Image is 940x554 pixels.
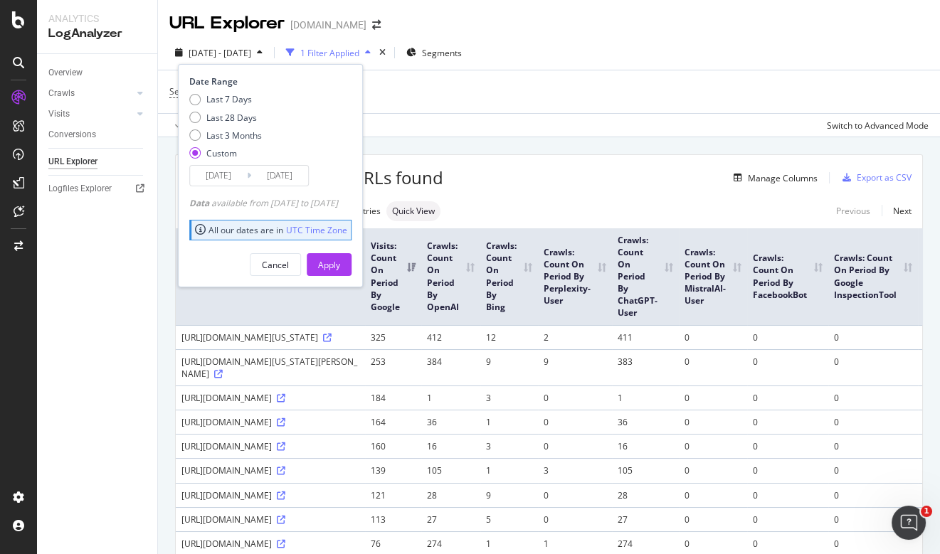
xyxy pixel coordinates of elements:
td: 0 [747,385,828,410]
span: 1 [921,506,932,517]
td: 253 [365,349,421,385]
div: [URL][DOMAIN_NAME][US_STATE] [181,331,359,343]
td: 0 [747,349,828,385]
td: 12 [480,325,538,349]
button: 1 Filter Applied [280,41,376,64]
div: available from [DATE] to [DATE] [189,197,338,209]
td: 412 [421,325,480,349]
div: Last 7 Days [206,93,252,105]
td: 2 [538,325,612,349]
button: Apply [307,253,352,276]
div: Custom [189,147,262,159]
span: [DATE] - [DATE] [189,47,251,59]
button: Apply [169,114,211,137]
button: Manage Columns [728,169,818,186]
td: 0 [747,434,828,458]
td: 3 [538,458,612,482]
input: End Date [251,166,308,186]
div: 1 Filter Applied [300,47,359,59]
td: 28 [421,483,480,507]
td: 1 [612,385,679,410]
td: 0 [828,458,918,482]
a: Next [882,201,912,221]
button: Cancel [250,253,301,276]
div: Last 28 Days [189,112,262,124]
td: 0 [747,507,828,531]
td: 105 [421,458,480,482]
td: 3 [480,385,538,410]
a: Conversions [48,127,147,142]
div: Switch to Advanced Mode [827,119,929,132]
td: 0 [828,507,918,531]
td: 0 [679,410,747,434]
a: Logfiles Explorer [48,181,147,196]
td: 0 [679,385,747,410]
div: Manage Columns [748,172,818,184]
td: 0 [747,325,828,349]
th: Full URL: activate to sort column ascending [176,228,365,325]
td: 5 [480,507,538,531]
a: Overview [48,65,147,80]
td: 0 [747,483,828,507]
div: [URL][DOMAIN_NAME] [181,538,359,550]
td: 411 [612,325,679,349]
th: Crawls: Count On Period By Google InspectionTool: activate to sort column ascending [828,228,918,325]
div: [URL][DOMAIN_NAME][US_STATE][PERSON_NAME] [181,356,359,380]
td: 28 [612,483,679,507]
td: 0 [679,507,747,531]
div: [URL][DOMAIN_NAME] [181,392,359,404]
div: Apply [318,259,340,271]
td: 0 [538,434,612,458]
a: Crawls [48,86,133,101]
td: 384 [421,349,480,385]
td: 383 [612,349,679,385]
div: [URL][DOMAIN_NAME] [181,440,359,452]
span: Data [189,197,211,209]
div: times [376,46,389,60]
td: 139 [365,458,421,482]
td: 0 [828,325,918,349]
td: 0 [538,507,612,531]
td: 0 [747,410,828,434]
td: 1 [421,385,480,410]
div: LogAnalyzer [48,26,146,42]
button: Segments [401,41,468,64]
td: 0 [679,325,747,349]
td: 16 [421,434,480,458]
td: 0 [747,458,828,482]
th: Visits: Count On Period By Google: activate to sort column ascending [365,228,421,325]
a: UTC Time Zone [286,224,347,236]
td: 160 [365,434,421,458]
div: Visits [48,107,70,122]
td: 105 [612,458,679,482]
td: 1 [480,410,538,434]
td: 0 [828,434,918,458]
td: 0 [679,349,747,385]
div: Export as CSV [857,171,912,183]
div: Cancel [262,259,289,271]
th: Crawls: Count On Period By Bing: activate to sort column ascending [480,228,538,325]
div: Overview [48,65,83,80]
td: 0 [828,385,918,410]
span: Segments: Resource Page [169,85,273,97]
div: Last 7 Days [189,93,262,105]
iframe: Intercom live chat [892,506,926,540]
th: Crawls: Count On Period By OpenAI: activate to sort column ascending [421,228,480,325]
td: 16 [612,434,679,458]
td: 0 [679,434,747,458]
button: Export as CSV [837,166,912,189]
div: [URL][DOMAIN_NAME] [181,513,359,526]
th: Crawls: Count On Period By ChatGPT-User: activate to sort column ascending [612,228,679,325]
td: 184 [365,385,421,410]
td: 9 [480,483,538,507]
td: 0 [679,483,747,507]
td: 0 [828,483,918,507]
div: URL Explorer [169,11,285,36]
div: All our dates are in [195,224,347,236]
div: Analytics [48,11,146,26]
td: 0 [538,483,612,507]
a: Visits [48,107,133,122]
td: 27 [612,507,679,531]
span: Quick View [392,207,435,215]
div: Conversions [48,127,96,142]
